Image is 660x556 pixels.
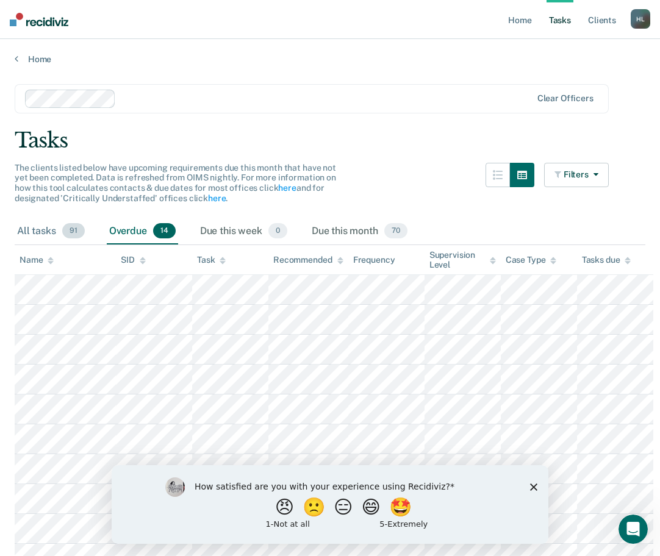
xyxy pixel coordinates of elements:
[353,255,395,265] div: Frequency
[20,255,54,265] div: Name
[384,223,407,239] span: 70
[15,218,87,245] div: All tasks91
[62,223,85,239] span: 91
[107,218,178,245] div: Overdue14
[112,465,548,544] iframe: Survey by Kim from Recidiviz
[619,515,648,544] iframe: Intercom live chat
[208,193,226,203] a: here
[268,223,287,239] span: 0
[506,255,557,265] div: Case Type
[121,255,146,265] div: SID
[309,218,410,245] div: Due this month70
[10,13,68,26] img: Recidiviz
[544,163,609,187] button: Filters
[198,218,290,245] div: Due this week0
[153,223,176,239] span: 14
[429,250,496,271] div: Supervision Level
[631,9,650,29] button: HL
[273,255,343,265] div: Recommended
[197,255,226,265] div: Task
[15,128,645,153] div: Tasks
[582,255,631,265] div: Tasks due
[537,93,594,104] div: Clear officers
[15,54,645,65] a: Home
[278,183,296,193] a: here
[15,163,336,203] span: The clients listed below have upcoming requirements due this month that have not yet been complet...
[631,9,650,29] div: H L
